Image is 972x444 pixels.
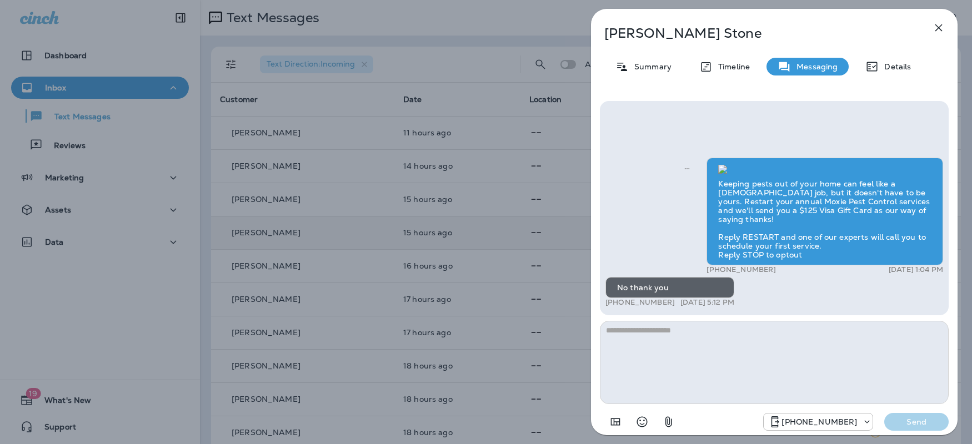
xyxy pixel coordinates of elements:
p: Messaging [791,62,838,71]
button: Add in a premade template [604,411,627,433]
p: [DATE] 1:04 PM [889,265,943,274]
button: Select an emoji [631,411,653,433]
div: Keeping pests out of your home can feel like a [DEMOGRAPHIC_DATA] job, but it doesn't have to be ... [707,158,943,265]
p: Details [879,62,911,71]
div: +1 (480) 999-9869 [764,415,873,428]
div: No thank you [605,277,734,298]
p: [PHONE_NUMBER] [781,417,857,426]
p: [DATE] 5:12 PM [680,298,734,307]
span: Sent [684,163,690,173]
p: Timeline [713,62,750,71]
img: twilio-download [718,165,727,174]
p: [PHONE_NUMBER] [605,298,675,307]
p: [PERSON_NAME] Stone [604,26,908,41]
p: [PHONE_NUMBER] [707,265,776,274]
p: Summary [629,62,672,71]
